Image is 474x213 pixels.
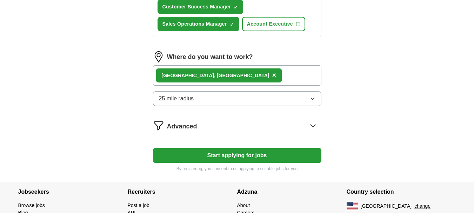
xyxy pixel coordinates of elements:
span: × [272,71,276,79]
span: 25 mile radius [159,94,194,103]
p: By registering, you consent to us applying to suitable jobs for you [153,166,321,172]
a: Post a job [128,202,149,208]
h4: Country selection [347,182,456,202]
img: location.png [153,51,164,62]
label: Where do you want to work? [167,52,253,62]
span: Account Executive [247,20,293,28]
span: ✓ [230,22,234,27]
img: filter [153,120,164,131]
button: 25 mile radius [153,91,321,106]
img: US flag [347,202,358,210]
button: change [414,202,430,210]
button: Account Executive [242,17,305,31]
span: Advanced [167,122,197,131]
button: Start applying for jobs [153,148,321,163]
span: Customer Success Manager [162,3,231,11]
button: × [272,70,276,81]
a: About [237,202,250,208]
span: ✓ [234,5,238,10]
span: [GEOGRAPHIC_DATA] [361,202,412,210]
span: Sales Operations Manager [162,20,227,28]
a: Browse jobs [18,202,45,208]
div: , [GEOGRAPHIC_DATA] [162,72,269,79]
button: Sales Operations Manager✓ [158,17,239,31]
strong: [GEOGRAPHIC_DATA] [162,73,214,78]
